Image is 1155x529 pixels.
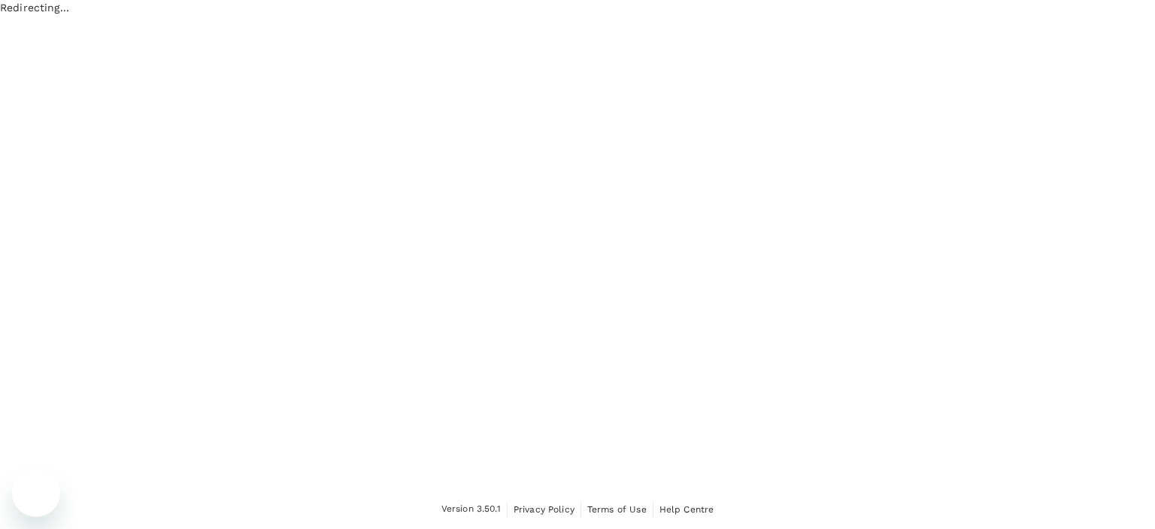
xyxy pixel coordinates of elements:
span: Terms of Use [587,504,647,515]
a: Privacy Policy [514,501,574,518]
iframe: Button to launch messaging window [12,469,60,517]
span: Privacy Policy [514,504,574,515]
span: Version 3.50.1 [441,502,501,517]
a: Help Centre [659,501,714,518]
a: Terms of Use [587,501,647,518]
span: Help Centre [659,504,714,515]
